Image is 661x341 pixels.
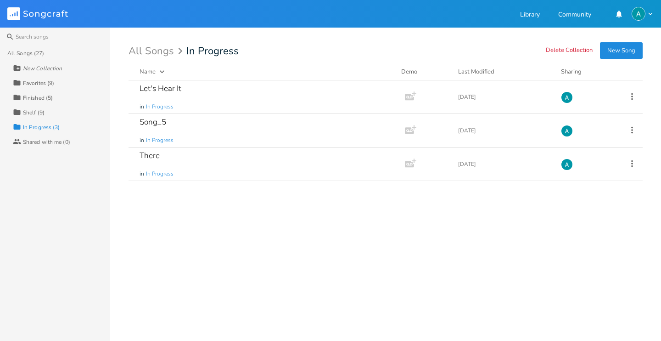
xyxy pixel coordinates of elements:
[520,11,540,19] a: Library
[600,42,643,59] button: New Song
[561,159,573,170] img: Alex
[140,152,160,159] div: There
[23,139,70,145] div: Shared with me (0)
[140,170,144,178] span: in
[23,80,54,86] div: Favorites (9)
[140,118,166,126] div: Song_5
[458,68,494,76] div: Last Modified
[632,7,645,21] img: Alex
[546,47,593,55] button: Delete Collection
[140,136,144,144] span: in
[401,67,447,76] div: Demo
[146,170,174,178] span: In Progress
[146,136,174,144] span: In Progress
[561,125,573,137] img: Alex
[458,67,550,76] button: Last Modified
[140,85,181,92] div: Let's Hear It
[23,125,60,130] div: In Progress (3)
[186,46,239,56] span: In Progress
[458,94,550,100] div: [DATE]
[458,128,550,133] div: [DATE]
[23,110,45,115] div: Shelf (9)
[140,67,390,76] button: Name
[140,68,156,76] div: Name
[140,103,144,111] span: in
[23,66,62,71] div: New Collection
[146,103,174,111] span: In Progress
[561,91,573,103] img: Alex
[558,11,591,19] a: Community
[23,95,53,101] div: Finished (5)
[7,51,44,56] div: All Songs (27)
[561,67,616,76] div: Sharing
[458,161,550,167] div: [DATE]
[129,47,185,56] div: All Songs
